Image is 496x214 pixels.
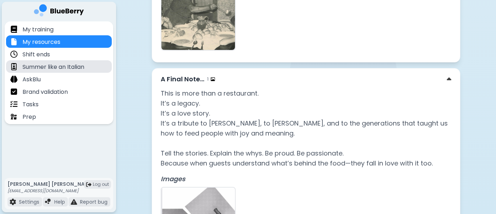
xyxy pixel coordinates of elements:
[34,4,84,19] img: company logo
[161,88,451,168] p: This is more than a restaurant. It’s a legacy. It’s a love story. It’s a tribute to [PERSON_NAME]...
[10,88,17,95] img: file icon
[22,63,84,71] p: Summer like an Italian
[54,199,65,205] p: Help
[45,199,51,205] img: file icon
[22,38,60,46] p: My resources
[22,50,50,59] p: Shift ends
[10,51,17,58] img: file icon
[71,199,77,205] img: file icon
[10,38,17,45] img: file icon
[22,88,68,96] p: Brand validation
[86,182,91,187] img: logout
[22,75,41,84] p: AskBlu
[10,26,17,33] img: file icon
[10,113,17,120] img: file icon
[7,188,94,194] p: [EMAIL_ADDRESS][DOMAIN_NAME]
[22,25,54,34] p: My training
[211,77,215,81] img: image
[447,76,451,83] img: down chevron
[7,181,94,187] p: [PERSON_NAME] [PERSON_NAME]
[19,199,39,205] p: Settings
[161,174,451,184] p: Images
[10,76,17,83] img: file icon
[207,76,215,82] div: 1
[161,74,204,84] p: A Final Note…
[10,63,17,70] img: file icon
[80,199,107,205] p: Report bug
[10,101,17,108] img: file icon
[22,100,39,109] p: Tasks
[93,182,109,187] span: Log out
[10,199,16,205] img: file icon
[22,113,36,121] p: Prep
